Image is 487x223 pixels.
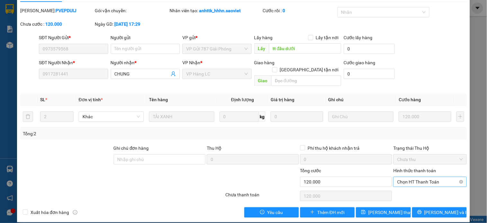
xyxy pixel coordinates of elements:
[23,130,188,137] div: Tổng: 2
[39,59,108,66] div: SĐT Người Nhận
[459,180,463,184] span: close-circle
[397,177,463,187] span: Chọn HT Thanh Toán
[283,8,285,13] b: 0
[244,207,299,218] button: exclamation-circleYêu cầu
[254,60,275,65] span: Giao hàng
[361,210,366,215] span: save
[171,71,176,76] span: user-add
[300,168,321,173] span: Tổng cước
[368,209,420,216] span: [PERSON_NAME] thay đổi
[300,207,355,218] button: plusThêm ĐH mới
[412,207,467,218] button: printer[PERSON_NAME] và In
[111,34,180,41] div: Người gửi
[83,112,140,121] span: Khác
[225,191,299,202] div: Chưa thanh toán
[393,168,436,173] label: Hình thức thanh toán
[56,8,76,13] b: PVEPDUIJ
[207,146,222,151] span: Thu Hộ
[356,207,411,218] button: save[PERSON_NAME] thay đổi
[344,69,395,79] input: Cước giao hàng
[417,210,422,215] span: printer
[254,43,269,54] span: Lấy
[115,22,141,27] b: [DATE] 17:29
[40,97,45,102] span: SL
[199,8,241,13] b: anhttk_hhhn.saoviet
[73,210,77,215] span: info-circle
[20,21,93,28] div: Chưa cước :
[114,154,206,165] input: Ghi chú đơn hàng
[344,60,376,65] label: Cước giao hàng
[39,34,108,41] div: SĐT Người Gửi
[149,111,214,122] input: VD: Bàn, Ghế
[344,44,395,54] input: Cước lấy hàng
[277,66,341,73] span: [GEOGRAPHIC_DATA] tận nơi
[95,21,168,28] div: Ngày GD:
[45,22,62,27] b: 120.000
[182,60,200,65] span: VP Nhận
[95,7,168,14] div: Gói vận chuyển:
[28,209,72,216] span: Xuất hóa đơn hàng
[344,35,373,40] label: Cước lấy hàng
[457,111,464,122] button: plus
[317,209,344,216] span: Thêm ĐH mới
[254,76,271,86] span: Giao
[399,97,421,102] span: Cước hàng
[170,7,262,14] div: Nhân viên tạo:
[271,76,341,86] input: Dọc đường
[328,111,394,122] input: Ghi Chú
[263,7,336,14] div: Cước rồi :
[260,210,265,215] span: exclamation-circle
[111,59,180,66] div: Người nhận
[254,35,273,40] span: Lấy hàng
[231,97,254,102] span: Định lượng
[393,145,466,152] div: Trạng thái Thu Hộ
[313,34,341,41] span: Lấy tận nơi
[23,111,33,122] button: delete
[271,111,323,122] input: 0
[79,97,103,102] span: Đơn vị tính
[186,44,248,54] span: VP Gửi 787 Giải Phóng
[149,97,168,102] span: Tên hàng
[397,155,463,164] span: Chưa thu
[424,209,469,216] span: [PERSON_NAME] và In
[114,146,149,151] label: Ghi chú đơn hàng
[305,145,362,152] span: Phí thu hộ khách nhận trả
[326,94,396,106] th: Ghi chú
[310,210,315,215] span: plus
[186,69,248,79] span: VP Hàng LC
[182,34,251,41] div: VP gửi
[267,209,283,216] span: Yêu cầu
[269,43,341,54] input: Dọc đường
[399,111,451,122] input: 0
[259,111,265,122] span: kg
[20,7,93,14] div: [PERSON_NAME]:
[271,97,294,102] span: Giá trị hàng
